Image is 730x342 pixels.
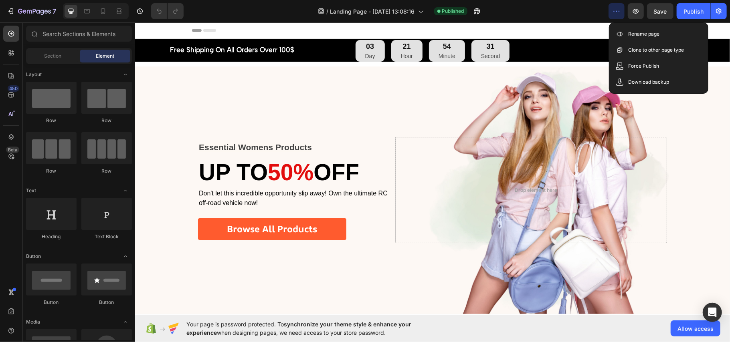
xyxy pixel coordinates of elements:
span: Element [96,52,114,60]
div: Publish [683,7,704,16]
span: Media [26,318,40,326]
div: Undo/Redo [151,3,184,19]
strong: OFF [178,137,224,163]
button: Allow access [671,320,720,336]
span: Button [26,253,41,260]
span: Your page is password protected. To when designing pages, we need access to your store password. [186,320,443,337]
button: <p>Shop Now</p> [473,16,522,38]
span: Published [442,8,464,15]
div: Row [26,167,77,175]
div: 450 [8,85,19,92]
div: Row [81,167,132,175]
div: Beta [6,147,19,153]
span: Essential Womens Products [64,120,177,129]
span: Toggle open [119,316,132,328]
button: 7 [3,3,60,19]
iframe: Design area [135,22,730,315]
div: Row [81,117,132,124]
strong: 50% [133,137,178,163]
div: 21 [266,20,278,29]
span: Toggle open [119,250,132,263]
p: Force Publish [629,62,659,70]
button: Publish [677,3,710,19]
div: 54 [303,20,320,29]
span: Layout [26,71,42,78]
p: Clone to other page type [629,46,684,54]
div: 31 [346,20,365,29]
span: Landing Page - [DATE] 13:08:16 [330,7,415,16]
p: Hour [266,29,278,39]
div: Text Block [81,233,132,240]
p: Day [230,29,240,39]
strong: UP TO [64,137,133,163]
div: Drop element here [380,165,422,171]
p: Shop Now [483,21,513,33]
p: 7 [53,6,56,16]
span: Toggle open [119,68,132,81]
button: Save [647,3,673,19]
span: Browse All Products [92,200,182,213]
div: Open Intercom Messenger [703,303,722,322]
span: / [327,7,329,16]
p: Minute [303,29,320,39]
p: Rename page [629,30,660,38]
div: Heading [26,233,77,240]
p: Download backup [629,78,669,86]
span: Toggle open [119,184,132,197]
div: Row [26,117,77,124]
span: synchronize your theme style & enhance your experience [186,321,411,336]
div: Button [81,299,132,306]
p: Second [346,29,365,39]
span: Save [654,8,667,15]
input: Search Sections & Elements [26,26,132,42]
span: Text [26,187,36,194]
p: Don't let this incredible opportunity slip away! Own the ultimate RC off-road vehicle now! [64,166,256,185]
span: Allow access [677,324,714,333]
button: <p><span style="color:#FFFFFF;">Browse All Products</span></p> [63,196,211,217]
div: Button [26,299,77,306]
span: Section [44,52,62,60]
